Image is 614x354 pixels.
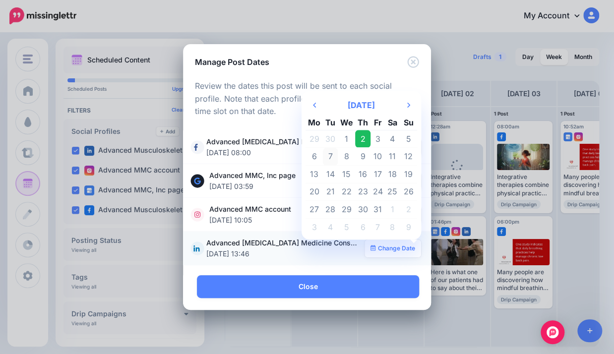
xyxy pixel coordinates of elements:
th: Mo [306,115,323,130]
td: 24 [370,183,385,201]
td: 4 [323,218,338,236]
td: 3 [306,218,323,236]
td: 8 [385,218,400,236]
span: Advanced MMC account [209,204,365,226]
td: 14 [323,166,338,183]
span: Advanced [MEDICAL_DATA] Medicine Consultants, Inc. page [206,237,365,259]
th: Fr [370,115,385,130]
th: Tu [323,115,338,130]
td: 7 [323,148,338,166]
h5: Manage Post Dates [195,56,269,68]
td: 19 [400,166,417,183]
td: 16 [355,166,370,183]
td: 5 [338,218,356,236]
th: Sa [385,115,400,130]
svg: Previous Month [313,101,316,109]
th: Th [355,115,370,130]
td: 26 [400,183,417,201]
span: Advanced [MEDICAL_DATA] Medicine Consultants, Inc. page [206,136,365,158]
td: 28 [323,201,338,219]
td: 12 [400,148,417,166]
th: Select Month [323,95,400,115]
td: 21 [323,183,338,201]
th: We [338,115,356,130]
td: 17 [370,166,385,183]
th: Su [400,115,417,130]
td: 7 [370,218,385,236]
td: 11 [385,148,400,166]
td: 25 [385,183,400,201]
span: [DATE] 13:46 [206,248,360,259]
td: 1 [338,130,356,148]
div: Open Intercom Messenger [541,320,564,344]
svg: Next Month [407,101,410,109]
td: 18 [385,166,400,183]
td: 5 [400,130,417,148]
a: Change Date [365,239,422,257]
td: 2 [400,201,417,219]
td: 13 [306,166,323,183]
td: 1 [385,201,400,219]
td: 9 [355,148,370,166]
td: 4 [385,130,400,148]
td: 30 [323,130,338,148]
td: 15 [338,166,356,183]
span: [DATE] 10:05 [209,215,360,226]
td: 9 [400,218,417,236]
td: 10 [370,148,385,166]
td: 6 [355,218,370,236]
td: 3 [370,130,385,148]
td: 20 [306,183,323,201]
td: 31 [370,201,385,219]
td: 22 [338,183,356,201]
span: [DATE] 03:59 [209,181,360,192]
td: 29 [306,130,323,148]
p: Review the dates this post will be sent to each social profile. Note that each profile will use t... [195,80,419,118]
td: 2 [355,130,370,148]
td: 8 [338,148,356,166]
td: 29 [338,201,356,219]
span: Advanced MMC, Inc page [209,170,365,192]
span: [DATE] 08:00 [206,147,360,158]
button: Close [407,56,419,68]
td: 30 [355,201,370,219]
a: Close [197,275,419,298]
td: 27 [306,201,323,219]
td: 6 [306,148,323,166]
td: 23 [355,183,370,201]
